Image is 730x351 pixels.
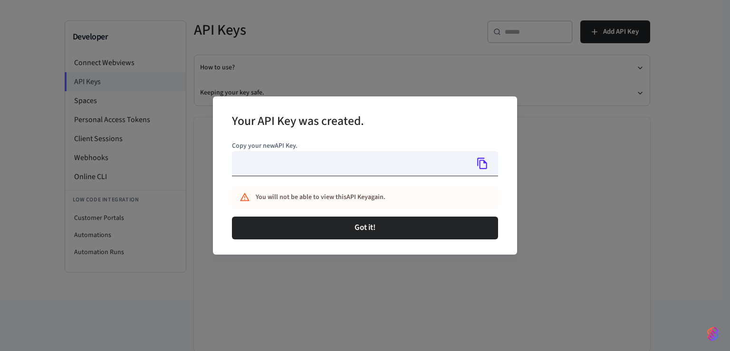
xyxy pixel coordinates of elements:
h2: Your API Key was created. [232,108,364,137]
div: You will not be able to view this API Key again. [256,189,456,206]
img: SeamLogoGradient.69752ec5.svg [707,326,719,342]
p: Copy your new API Key . [232,141,498,151]
button: Got it! [232,217,498,239]
button: Copy [472,153,492,173]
